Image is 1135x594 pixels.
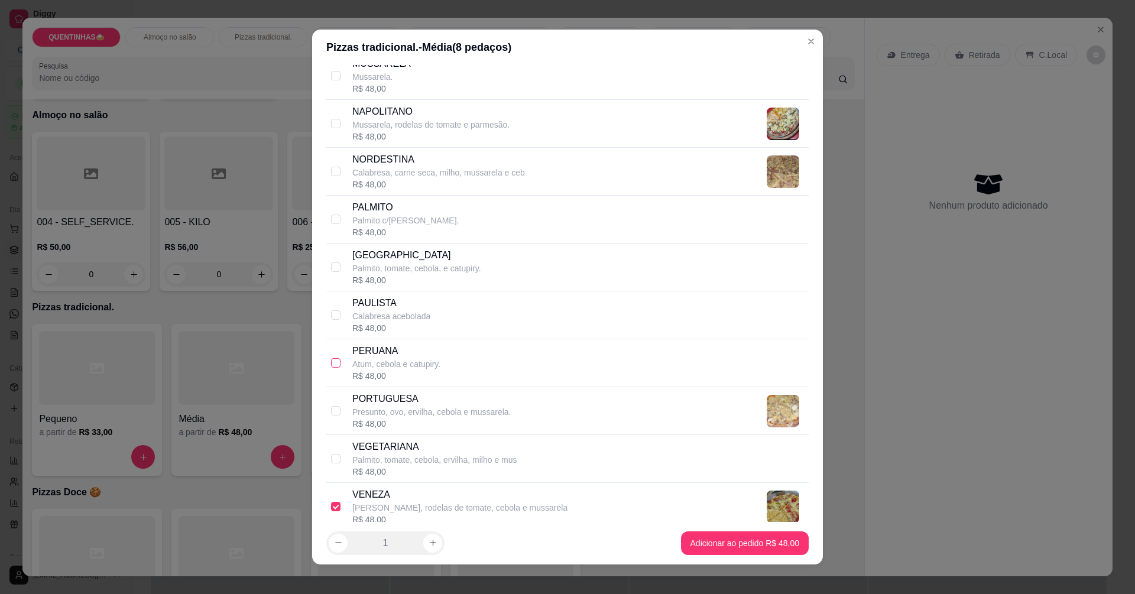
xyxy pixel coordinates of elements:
p: VENEZA [352,488,567,502]
div: R$ 48,00 [352,370,440,382]
p: Calabresa acebolada [352,310,430,322]
p: Atum, cebola e catupiry. [352,358,440,370]
p: Mussarela, rodelas de tomate e parmesão. [352,119,510,131]
button: increase-product-quantity [423,534,442,553]
div: R$ 48,00 [352,226,459,238]
button: decrease-product-quantity [329,534,348,553]
p: Palmito, tomate, cebola, e catupiry. [352,262,481,274]
p: Palmito c/[PERSON_NAME]. [352,215,459,226]
p: 1 [383,536,388,550]
p: Mussarela. [352,71,411,83]
p: Calabresa, carne seca, milho, mussarela e ceb [352,167,525,178]
div: R$ 48,00 [352,83,411,95]
p: [GEOGRAPHIC_DATA] [352,248,481,262]
div: R$ 48,00 [352,466,517,478]
div: R$ 48,00 [352,274,481,286]
div: R$ 48,00 [352,178,525,190]
p: NAPOLITANO [352,105,510,119]
p: VEGETARIANA [352,440,517,454]
button: Close [802,32,821,51]
div: R$ 48,00 [352,514,567,525]
div: Pizzas tradicional. - Média ( 8 pedaços) [326,39,809,56]
p: PAULISTA [352,296,430,310]
p: [PERSON_NAME], rodelas de tomate, cebola e mussarela [352,502,567,514]
div: R$ 48,00 [352,131,510,142]
p: PERUANA [352,344,440,358]
p: PORTUGUESA [352,392,511,406]
button: Adicionar ao pedido R$ 48,00 [681,531,809,555]
img: product-image [767,108,799,140]
p: NORDESTINA [352,152,525,167]
div: R$ 48,00 [352,418,511,430]
img: product-image [767,491,799,523]
p: Presunto, ovo, ervilha, cebola e mussarela. [352,406,511,418]
img: product-image [767,155,799,188]
img: product-image [767,395,799,427]
p: Palmito, tomate, cebola, ervilha, milho e mus [352,454,517,466]
p: PALMITO [352,200,459,215]
div: R$ 48,00 [352,322,430,334]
